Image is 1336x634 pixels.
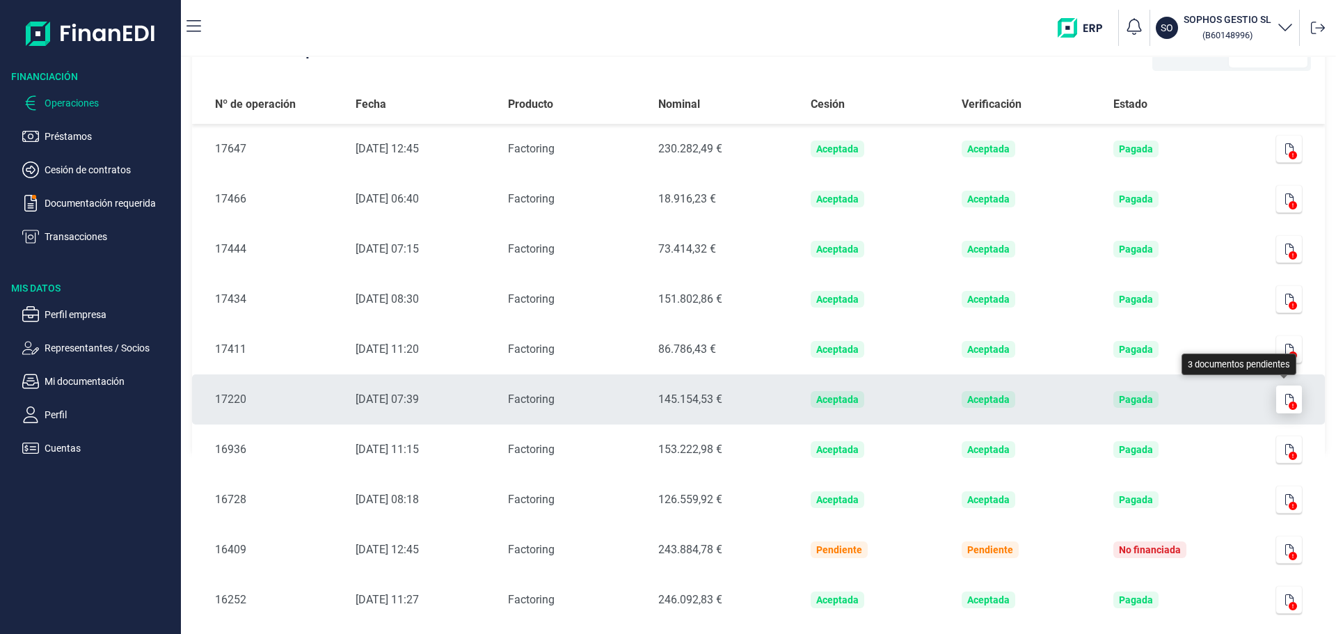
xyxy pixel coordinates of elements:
button: SOSOPHOS GESTIO SL (B60148996) [1156,13,1294,43]
button: Perfil empresa [22,306,175,323]
div: 153.222,98 € [658,441,788,458]
div: Factoring [508,191,636,207]
time: [DATE] 08:30 [356,292,419,306]
div: 17444 [215,241,334,257]
div: Aceptada [967,294,1010,305]
div: Aceptada [967,494,1010,505]
img: Logo de aplicación [26,11,156,56]
button: Transacciones [22,228,175,245]
button: Perfil [22,406,175,423]
div: Aceptada [816,444,859,455]
p: SO [1161,21,1173,35]
div: Pagada [1119,193,1153,205]
div: Aceptada [816,494,859,505]
div: Pagada [1119,244,1153,255]
div: 16728 [215,491,334,508]
span: Verificación [962,96,1021,113]
div: 18.916,23 € [658,191,788,207]
button: Préstamos [22,128,175,145]
p: Transacciones [45,228,175,245]
button: Cesión de contratos [22,161,175,178]
time: [DATE] 12:45 [356,543,419,556]
div: Factoring [508,391,636,408]
div: 73.414,32 € [658,241,788,257]
div: 86.786,43 € [658,341,788,358]
div: 17411 [215,341,334,358]
span: Cesión [811,96,845,113]
div: Factoring [508,541,636,558]
div: Pagada [1119,394,1153,405]
div: Pagada [1119,444,1153,455]
div: Factoring [508,592,636,608]
time: [DATE] 07:39 [356,393,419,406]
time: [DATE] 11:15 [356,443,419,456]
p: Representantes / Socios [45,340,175,356]
span: Producto [508,96,553,113]
div: Aceptada [967,344,1010,355]
div: 126.559,92 € [658,491,788,508]
div: Aceptada [816,294,859,305]
button: Representantes / Socios [22,340,175,356]
div: Pendiente [816,544,862,555]
div: No financiada [1119,544,1181,555]
span: Estado [1113,96,1147,113]
p: Perfil [45,406,175,423]
div: 145.154,53 € [658,391,788,408]
div: Aceptada [816,143,859,154]
div: Aceptada [816,244,859,255]
p: Cesión de contratos [45,161,175,178]
p: Cuentas [45,440,175,457]
div: Aceptada [967,244,1010,255]
div: 16409 [215,541,334,558]
div: Factoring [508,291,636,308]
div: Factoring [508,441,636,458]
div: Aceptada [816,594,859,605]
div: 16936 [215,441,334,458]
time: [DATE] 11:20 [356,342,419,356]
p: Mi documentación [45,373,175,390]
div: Pagada [1119,494,1153,505]
div: Aceptada [967,444,1010,455]
div: 16252 [215,592,334,608]
div: Pagada [1119,594,1153,605]
time: [DATE] 07:15 [356,242,419,255]
span: Fecha [356,96,386,113]
div: Factoring [508,491,636,508]
div: 230.282,49 € [658,141,788,157]
div: 243.884,78 € [658,541,788,558]
div: Aceptada [967,193,1010,205]
p: Perfil empresa [45,306,175,323]
button: Cuentas [22,440,175,457]
div: Pagada [1119,143,1153,154]
div: Pendiente [967,544,1013,555]
div: 151.802,86 € [658,291,788,308]
div: 17647 [215,141,334,157]
img: erp [1058,18,1113,38]
button: Documentación requerida [22,195,175,212]
div: 17434 [215,291,334,308]
span: Nominal [658,96,700,113]
div: Pagada [1119,344,1153,355]
div: Aceptada [967,143,1010,154]
div: Aceptada [967,394,1010,405]
small: Copiar cif [1202,30,1252,40]
button: Mi documentación [22,373,175,390]
h3: SOPHOS GESTIO SL [1184,13,1271,26]
p: Préstamos [45,128,175,145]
time: [DATE] 12:45 [356,142,419,155]
div: Pagada [1119,294,1153,305]
div: Aceptada [967,594,1010,605]
time: [DATE] 08:18 [356,493,419,506]
div: Factoring [508,241,636,257]
div: 17220 [215,391,334,408]
div: Aceptada [816,394,859,405]
div: Factoring [508,341,636,358]
div: Factoring [508,141,636,157]
div: Aceptada [816,193,859,205]
p: Documentación requerida [45,195,175,212]
time: [DATE] 11:27 [356,593,419,606]
button: Operaciones [22,95,175,111]
span: Nº de operación [215,96,296,113]
div: 246.092,83 € [658,592,788,608]
div: 3 documentos pendientes [1182,354,1296,375]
